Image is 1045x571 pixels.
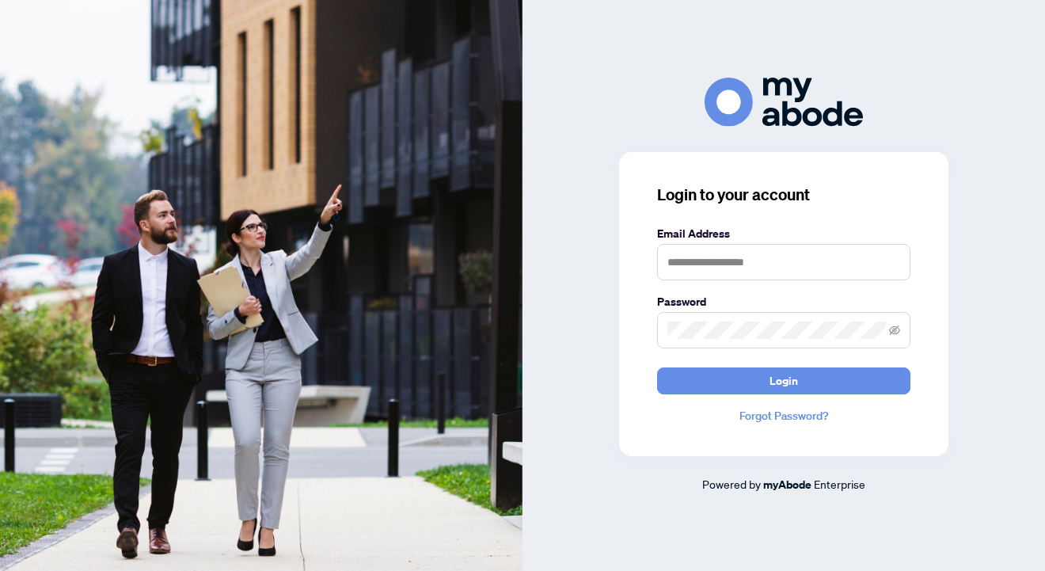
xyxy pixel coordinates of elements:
span: Powered by [702,477,761,491]
label: Email Address [657,225,910,242]
span: Login [769,368,798,394]
img: ma-logo [705,78,863,126]
label: Password [657,293,910,310]
h3: Login to your account [657,184,910,206]
span: eye-invisible [889,325,900,336]
a: Forgot Password? [657,407,910,424]
button: Login [657,367,910,394]
span: Enterprise [814,477,865,491]
a: myAbode [763,476,811,493]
